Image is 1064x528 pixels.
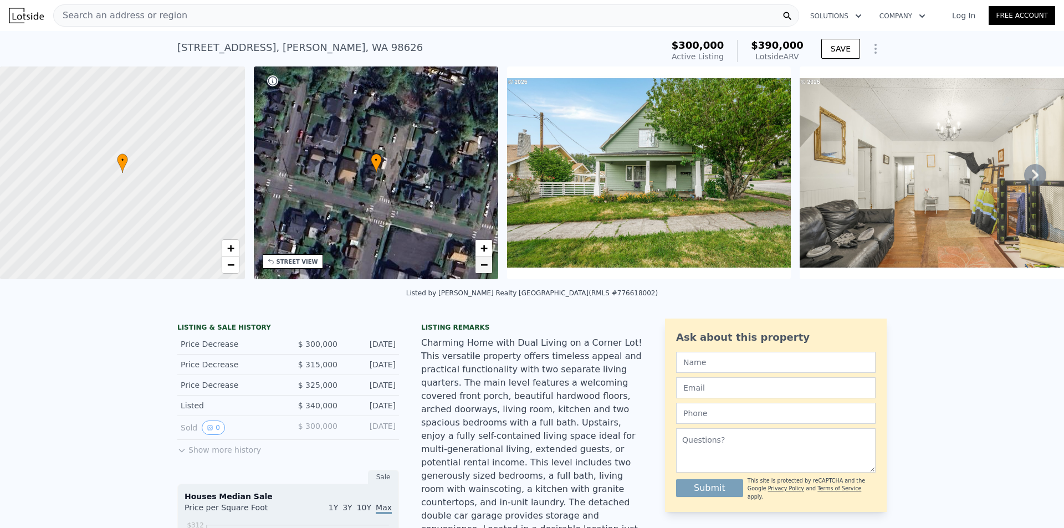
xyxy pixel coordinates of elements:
[751,39,804,51] span: $390,000
[185,502,288,520] div: Price per Square Foot
[222,257,239,273] a: Zoom out
[298,422,337,430] span: $ 300,000
[676,330,876,345] div: Ask about this property
[346,380,396,391] div: [DATE]
[177,40,423,55] div: [STREET_ADDRESS] , [PERSON_NAME] , WA 98626
[181,359,279,370] div: Price Decrease
[298,381,337,389] span: $ 325,000
[748,477,876,501] div: This site is protected by reCAPTCHA and the Google and apply.
[989,6,1055,25] a: Free Account
[768,485,804,491] a: Privacy Policy
[421,323,643,332] div: Listing remarks
[342,503,352,512] span: 3Y
[817,485,861,491] a: Terms of Service
[298,360,337,369] span: $ 315,000
[346,400,396,411] div: [DATE]
[185,491,392,502] div: Houses Median Sale
[676,352,876,373] input: Name
[117,153,128,173] div: •
[864,38,887,60] button: Show Options
[676,403,876,424] input: Phone
[277,258,318,266] div: STREET VIEW
[177,440,261,455] button: Show more history
[329,503,338,512] span: 1Y
[9,8,44,23] img: Lotside
[821,39,860,59] button: SAVE
[298,340,337,348] span: $ 300,000
[801,6,871,26] button: Solutions
[676,377,876,398] input: Email
[298,401,337,410] span: $ 340,000
[376,503,392,514] span: Max
[371,153,382,173] div: •
[751,51,804,62] div: Lotside ARV
[871,6,934,26] button: Company
[346,359,396,370] div: [DATE]
[227,241,234,255] span: +
[672,39,724,51] span: $300,000
[357,503,371,512] span: 10Y
[117,155,128,165] span: •
[475,240,492,257] a: Zoom in
[222,240,239,257] a: Zoom in
[202,421,225,435] button: View historical data
[939,10,989,21] a: Log In
[177,323,399,334] div: LISTING & SALE HISTORY
[181,339,279,350] div: Price Decrease
[475,257,492,273] a: Zoom out
[672,52,724,61] span: Active Listing
[181,421,279,435] div: Sold
[181,380,279,391] div: Price Decrease
[346,421,396,435] div: [DATE]
[346,339,396,350] div: [DATE]
[54,9,187,22] span: Search an address or region
[368,470,399,484] div: Sale
[406,289,658,297] div: Listed by [PERSON_NAME] Realty [GEOGRAPHIC_DATA] (RMLS #776618002)
[676,479,743,497] button: Submit
[227,258,234,271] span: −
[480,258,488,271] span: −
[181,400,279,411] div: Listed
[371,155,382,165] span: •
[480,241,488,255] span: +
[507,66,791,279] img: Sale: 166856862 Parcel: 102445683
